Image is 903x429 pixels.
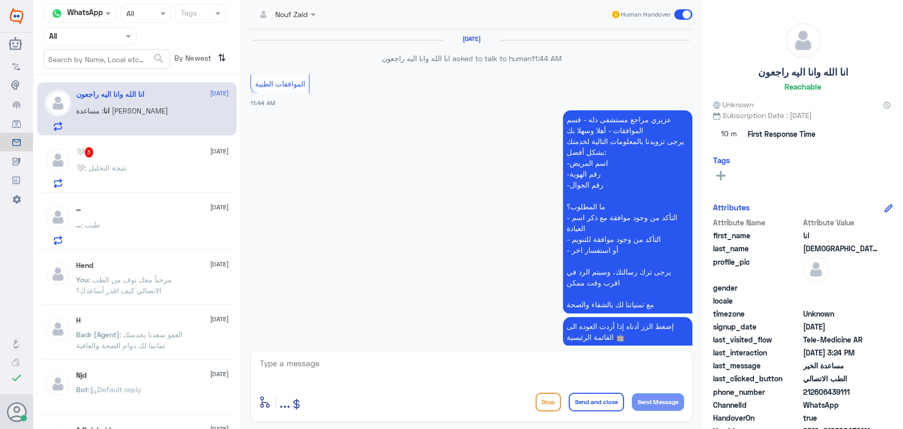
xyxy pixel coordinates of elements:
span: Subscription Date : [DATE] [713,110,893,121]
button: search [153,50,165,67]
span: null [803,282,878,293]
span: 2025-09-11T08:42:37.634Z [803,321,878,332]
span: gender [713,282,801,293]
span: first_name [713,230,801,241]
span: phone_number [713,387,801,397]
span: Attribute Value [803,217,878,228]
span: last_message [713,360,801,371]
h5: انا الله وانا اليه راجعون [76,90,144,99]
h5: Hend [76,261,93,270]
p: 11/9/2025, 11:44 AM [563,317,692,346]
p: انا الله وانا اليه راجعون asked to talk to human [250,53,692,64]
h6: Attributes [713,203,750,212]
span: 3 [85,147,94,158]
span: First Response Time [748,128,816,139]
span: Bot [76,385,88,394]
h6: Tags [713,155,730,165]
span: 2 [803,399,878,410]
span: : مرحباً معك نوف من الطب الاتصالي كيف اقدر أساعدك؟ [76,275,172,295]
span: مساعدة الخير [803,360,878,371]
input: Search by Name, Local etc… [44,50,170,68]
span: Unknown [803,308,878,319]
span: [DATE] [210,147,229,156]
h6: [DATE] [443,35,500,42]
img: defaultAdmin.png [803,256,829,282]
button: Avatar [7,402,26,422]
button: Drop [536,393,561,411]
h6: Reachable [784,82,821,91]
h5: 🤍 [76,147,94,158]
span: [DATE] [210,89,229,98]
span: ChannelId [713,399,801,410]
h5: H [76,316,81,325]
span: : Default reply [88,385,141,394]
img: whatsapp.png [49,6,65,21]
span: Badr (Agent) [76,330,120,339]
button: Send Message [632,393,684,411]
span: last_visited_flow [713,334,801,345]
span: timezone [713,308,801,319]
span: انا [103,106,110,115]
span: null [803,295,878,306]
span: انا [803,230,878,241]
span: ... [279,392,290,411]
p: 11/9/2025, 11:44 AM [563,110,692,313]
i: check [10,371,23,384]
i: ⇅ [218,49,226,66]
span: : نتيجة التحليل [85,163,127,172]
img: defaultAdmin.png [45,316,71,342]
span: [DATE] [210,203,229,212]
span: 212606439111 [803,387,878,397]
h5: Njd [76,371,86,380]
img: defaultAdmin.png [45,371,71,397]
span: Tele-Medicine AR [803,334,878,345]
span: 10 m [713,125,744,144]
div: Tags [179,7,197,21]
span: By Newest [170,49,214,70]
span: true [803,412,878,423]
span: last_clicked_button [713,373,801,384]
span: : مساعدة [PERSON_NAME] [76,106,168,115]
span: search [153,52,165,65]
span: الله وانا اليه راجعون [803,243,878,254]
h5: … [76,204,81,213]
img: defaultAdmin.png [45,261,71,287]
h5: انا الله وانا اليه راجعون [758,66,848,78]
span: last_interaction [713,347,801,358]
img: defaultAdmin.png [45,90,71,116]
img: defaultAdmin.png [45,147,71,173]
span: signup_date [713,321,801,332]
span: الطب الاتصالي [803,373,878,384]
span: [DATE] [210,314,229,324]
span: 11:44 AM [250,99,275,106]
img: Widebot Logo [10,8,23,24]
img: defaultAdmin.png [45,204,71,230]
span: : طيب [81,220,100,229]
span: profile_pic [713,256,801,280]
span: Unknown [713,99,753,110]
span: You [76,275,88,284]
span: 11:44 AM [531,54,561,63]
span: last_name [713,243,801,254]
span: 2025-09-11T12:24:41.252Z [803,347,878,358]
span: Human Handover [621,10,671,19]
button: Send and close [569,393,624,411]
span: … [76,220,81,229]
span: Attribute Name [713,217,801,228]
span: locale [713,295,801,306]
button: ... [279,390,290,413]
span: HandoverOn [713,412,801,423]
span: : العفو سعدنا بخدمتك تمانينا لك دوام الصحة والعافية [76,330,183,350]
span: 🤍 [76,163,85,172]
span: [DATE] [210,260,229,269]
span: الموافقات الطبية [255,79,305,88]
span: [DATE] [210,369,229,379]
img: defaultAdmin.png [786,23,821,58]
